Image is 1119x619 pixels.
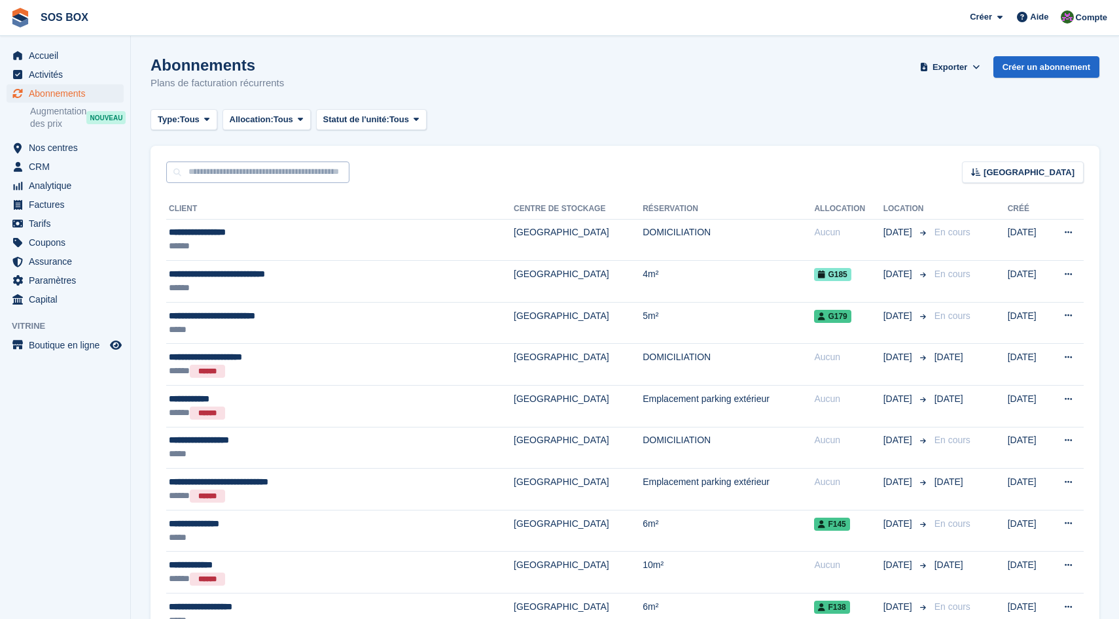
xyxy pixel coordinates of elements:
[86,111,126,124] div: NOUVEAU
[934,393,963,404] span: [DATE]
[883,350,915,364] span: [DATE]
[514,344,643,386] td: [GEOGRAPHIC_DATA]
[29,84,107,103] span: Abonnements
[934,560,963,570] span: [DATE]
[158,113,180,126] span: Type:
[1008,199,1047,220] th: Créé
[883,517,915,531] span: [DATE]
[323,113,389,126] span: Statut de l'unité:
[1076,11,1107,24] span: Compte
[514,469,643,510] td: [GEOGRAPHIC_DATA]
[814,392,883,406] div: Aucun
[35,7,94,28] a: SOS BOX
[643,552,814,594] td: 10m²
[10,8,30,27] img: stora-icon-8386f47178a22dfd0bd8f6a31ec36ba5ce8667c1dd55bd0f319d3a0aa187defe.svg
[514,261,643,303] td: [GEOGRAPHIC_DATA]
[883,267,915,281] span: [DATE]
[29,214,107,233] span: Tarifs
[29,271,107,290] span: Paramètres
[7,233,124,252] a: menu
[934,435,970,445] span: En cours
[29,176,107,195] span: Analytique
[1061,10,1074,24] img: ALEXANDRE SOUBIRA
[814,199,883,220] th: Allocation
[514,427,643,469] td: [GEOGRAPHIC_DATA]
[30,105,86,130] span: Augmentation des prix
[7,139,124,157] a: menu
[7,271,124,290] a: menu
[7,84,124,103] a: menu
[970,10,992,24] span: Créer
[29,139,107,157] span: Nos centres
[7,252,124,271] a: menu
[643,427,814,469] td: DOMICILIATION
[316,109,427,131] button: Statut de l'unité: Tous
[883,309,915,323] span: [DATE]
[7,336,124,354] a: menu
[883,226,915,239] span: [DATE]
[29,46,107,65] span: Accueil
[180,113,200,126] span: Tous
[814,558,883,572] div: Aucun
[29,233,107,252] span: Coupons
[12,320,130,333] span: Vitrine
[993,56,1099,78] a: Créer un abonnement
[514,199,643,220] th: Centre de stockage
[883,433,915,447] span: [DATE]
[29,290,107,309] span: Capital
[1008,302,1047,344] td: [DATE]
[29,336,107,354] span: Boutique en ligne
[814,310,851,323] span: G179
[643,469,814,510] td: Emplacement parking extérieur
[643,261,814,303] td: 4m²
[934,269,970,279] span: En cours
[934,227,970,237] span: En cours
[814,226,883,239] div: Aucun
[29,252,107,271] span: Assurance
[514,510,643,552] td: [GEOGRAPHIC_DATA]
[389,113,409,126] span: Tous
[814,475,883,489] div: Aucun
[643,199,814,220] th: Réservation
[814,268,851,281] span: G185
[934,601,970,612] span: En cours
[814,350,883,364] div: Aucun
[934,477,963,487] span: [DATE]
[643,386,814,427] td: Emplacement parking extérieur
[7,158,124,176] a: menu
[151,76,284,91] p: Plans de facturation récurrents
[30,105,124,131] a: Augmentation des prix NOUVEAU
[934,518,970,529] span: En cours
[1008,344,1047,386] td: [DATE]
[917,56,983,78] button: Exporter
[883,199,929,220] th: Location
[230,113,274,126] span: Allocation:
[151,56,284,74] h1: Abonnements
[814,433,883,447] div: Aucun
[814,518,849,531] span: F145
[7,290,124,309] a: menu
[166,199,514,220] th: Client
[1008,261,1047,303] td: [DATE]
[274,113,293,126] span: Tous
[514,386,643,427] td: [GEOGRAPHIC_DATA]
[7,195,124,214] a: menu
[1008,386,1047,427] td: [DATE]
[7,176,124,195] a: menu
[514,552,643,594] td: [GEOGRAPHIC_DATA]
[643,510,814,552] td: 6m²
[1008,510,1047,552] td: [DATE]
[934,310,970,321] span: En cours
[1030,10,1048,24] span: Aide
[643,302,814,344] td: 5m²
[29,195,107,214] span: Factures
[1008,427,1047,469] td: [DATE]
[7,46,124,65] a: menu
[883,392,915,406] span: [DATE]
[7,214,124,233] a: menu
[7,65,124,84] a: menu
[883,558,915,572] span: [DATE]
[643,219,814,261] td: DOMICILIATION
[1008,219,1047,261] td: [DATE]
[514,219,643,261] td: [GEOGRAPHIC_DATA]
